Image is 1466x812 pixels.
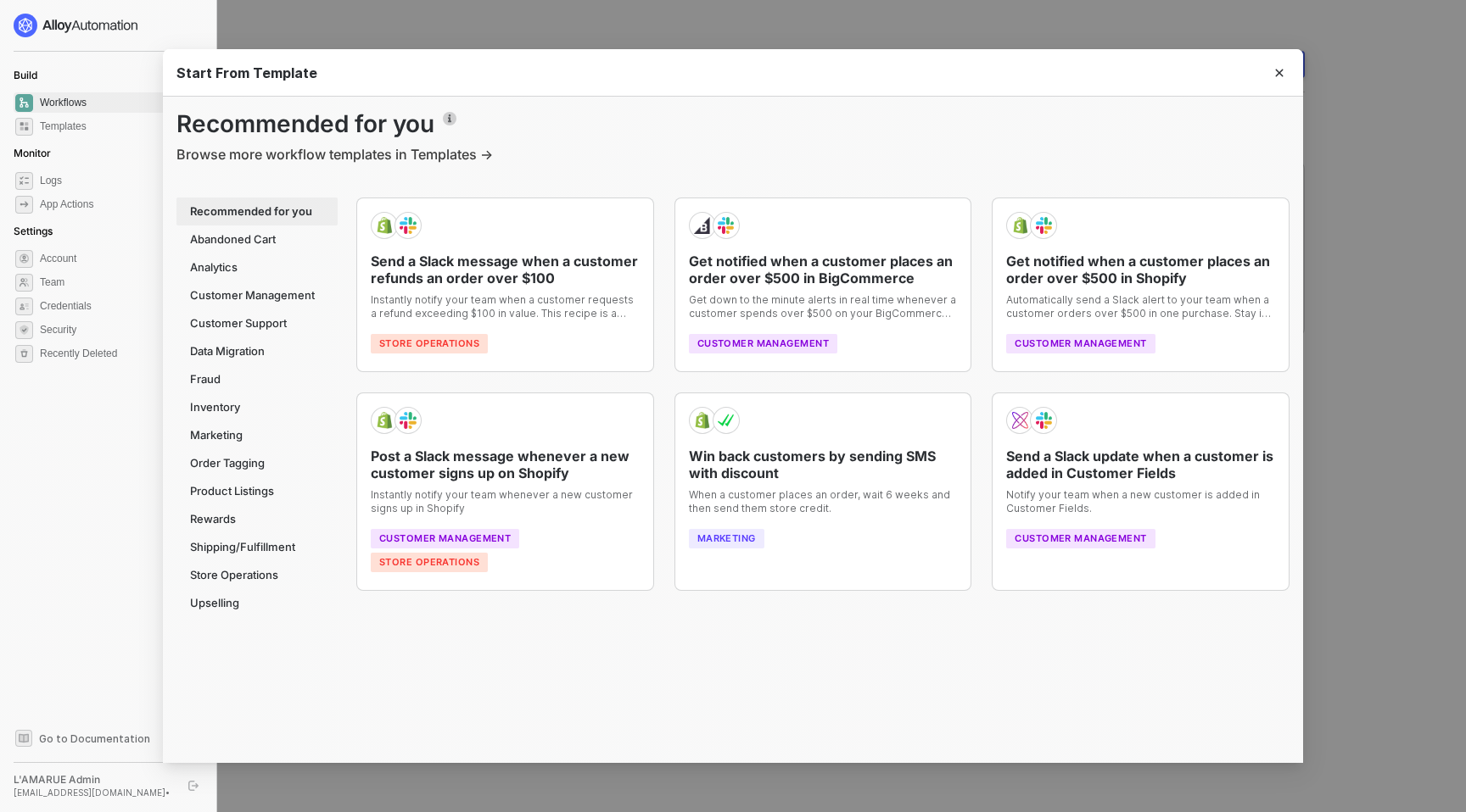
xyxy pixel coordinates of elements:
img: icon-info [443,112,456,125]
p: Instantly notify your team when a customer requests a refund exceeding $100 in value. This recipe... [371,293,640,320]
span: Credentials [40,296,199,316]
img: integration-icon [694,413,710,429]
div: Start From Template [176,64,1290,82]
span: Templates [40,116,199,136]
div: Fraud [176,365,338,393]
a: Browse more workflow templates in Templates → [176,145,493,164]
div: Customer Management [1006,529,1155,548]
img: integration-icon [1012,413,1028,429]
div: Customer Management [689,334,837,353]
img: integration-icon [718,218,734,234]
span: Recently Deleted [40,347,117,361]
div: Abandoned Cart [176,225,338,253]
div: L'AMARUE Admin [14,773,173,787]
div: Customer Management [371,529,519,548]
span: documentation [15,730,32,747]
div: Inventory [176,393,338,421]
span: Build [14,69,37,81]
span: Settings [14,225,53,237]
span: team [15,274,33,292]
p: Get down to the minute alerts in real time whenever a customer spends over $500 on your BigCommer... [689,293,958,320]
span: icon-logs [15,172,33,190]
div: Send a Slack message when a customer refunds an order over $100 [371,253,640,286]
img: logo [14,14,139,37]
span: Workflows [40,92,199,113]
div: App Actions [40,197,93,212]
p: Notify your team when a new customer is added in Customer Fields. [1006,488,1275,515]
div: Customer Support [176,309,338,337]
p: When a customer places an order, wait 6 weeks and then send them store credit. [689,488,958,515]
a: Knowledge Base [14,728,204,748]
span: marketplace [15,118,33,136]
span: dashboard [15,94,33,112]
div: Get notified when a customer places an order over $500 in Shopify [1006,253,1275,286]
div: Store Operations [371,334,488,353]
div: Rewards [176,505,338,533]
span: logout [188,781,199,791]
span: settings [15,250,33,268]
div: Shipping/Fulfillment [176,533,338,561]
span: credentials [15,298,33,315]
div: Analytics [176,253,338,281]
h1: Recommended for you [176,110,1290,138]
div: Upselling [176,589,338,617]
span: Logs [40,170,199,191]
div: Send a Slack update when a customer is added in Customer Fields [1006,448,1275,481]
span: Monitor [14,147,51,159]
span: icon-app-actions [15,196,33,214]
button: Close [1256,49,1303,97]
div: Get notified when a customer places an order over $500 in BigCommerce [689,253,958,286]
span: Go to Documentation [39,731,150,746]
img: integration-icon [376,413,392,429]
div: Store Operations [176,561,338,589]
span: Security [40,320,199,340]
a: logo [14,14,203,37]
div: Recommended for you [176,197,338,225]
div: Marketing [689,529,764,548]
div: Customer Management [1006,334,1155,353]
span: security [15,321,33,339]
img: integration-icon [376,218,392,234]
span: settings [15,345,33,363]
img: integration-icon [400,413,416,429]
div: Marketing [176,421,338,449]
img: integration-icon [694,218,710,234]
img: integration-icon [1036,413,1052,429]
div: [EMAIL_ADDRESS][DOMAIN_NAME] • [14,787,173,798]
div: Order Tagging [176,449,338,477]
p: Automatically send a Slack alert to your team when a customer orders over $500 in one purchase. S... [1006,293,1275,320]
div: Win back customers by sending SMS with discount [689,448,958,481]
img: integration-icon [400,218,416,234]
div: Product Listings [176,477,338,505]
img: integration-icon [1012,218,1028,234]
div: Store Operations [371,553,488,572]
img: integration-icon [718,413,734,429]
span: Team [40,272,199,292]
p: Instantly notify your team whenever a new customer signs up in Shopify [371,488,640,515]
div: Post a Slack message whenever a new customer signs up on Shopify [371,448,640,481]
div: Data Migration [176,337,338,365]
span: Account [40,248,199,269]
img: integration-icon [1036,218,1052,234]
div: Customer Management [176,281,338,309]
